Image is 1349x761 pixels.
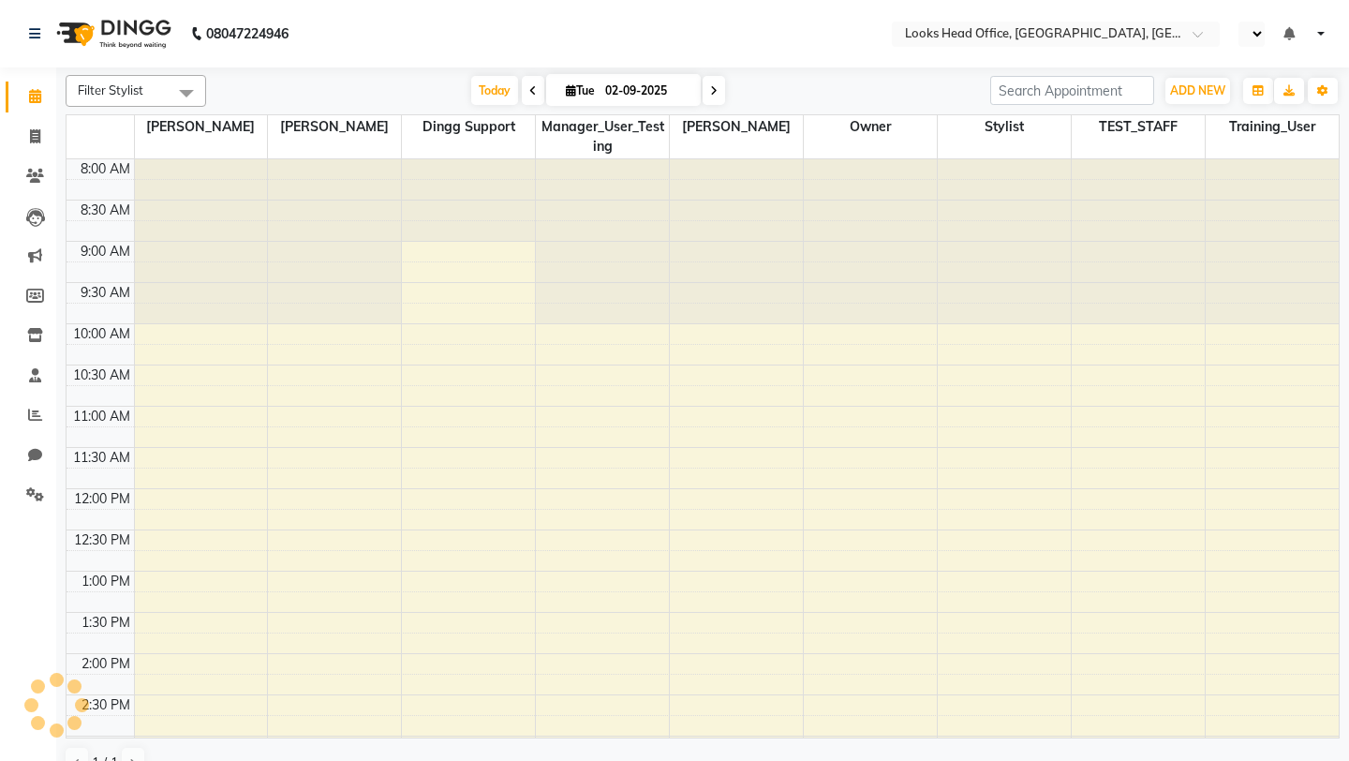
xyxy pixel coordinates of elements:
img: logo [48,7,176,60]
b: 08047224946 [206,7,289,60]
div: 1:00 PM [78,572,134,591]
span: [PERSON_NAME] [268,115,401,139]
span: Owner [804,115,937,139]
div: 11:00 AM [69,407,134,426]
div: 2:30 PM [78,695,134,715]
div: 3:00 PM [78,737,134,756]
div: 8:00 AM [77,159,134,179]
div: 9:00 AM [77,242,134,261]
button: ADD NEW [1165,78,1230,104]
div: 12:00 PM [70,489,134,509]
span: [PERSON_NAME] [670,115,803,139]
input: Search Appointment [990,76,1154,105]
span: Dingg Support [402,115,535,139]
span: Today [471,76,518,105]
div: 8:30 AM [77,201,134,220]
span: [PERSON_NAME] [135,115,268,139]
span: Filter Stylist [78,82,143,97]
span: Training_User [1206,115,1340,139]
div: 10:00 AM [69,324,134,344]
span: stylist [938,115,1071,139]
div: 11:30 AM [69,448,134,468]
div: 2:00 PM [78,654,134,674]
div: 9:30 AM [77,283,134,303]
span: TEST_STAFF [1072,115,1205,139]
span: Manager_User_Testing [536,115,669,158]
span: ADD NEW [1170,83,1225,97]
div: 12:30 PM [70,530,134,550]
span: Tue [561,83,600,97]
div: 10:30 AM [69,366,134,385]
input: 2025-09-02 [600,77,693,105]
div: 1:30 PM [78,613,134,633]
